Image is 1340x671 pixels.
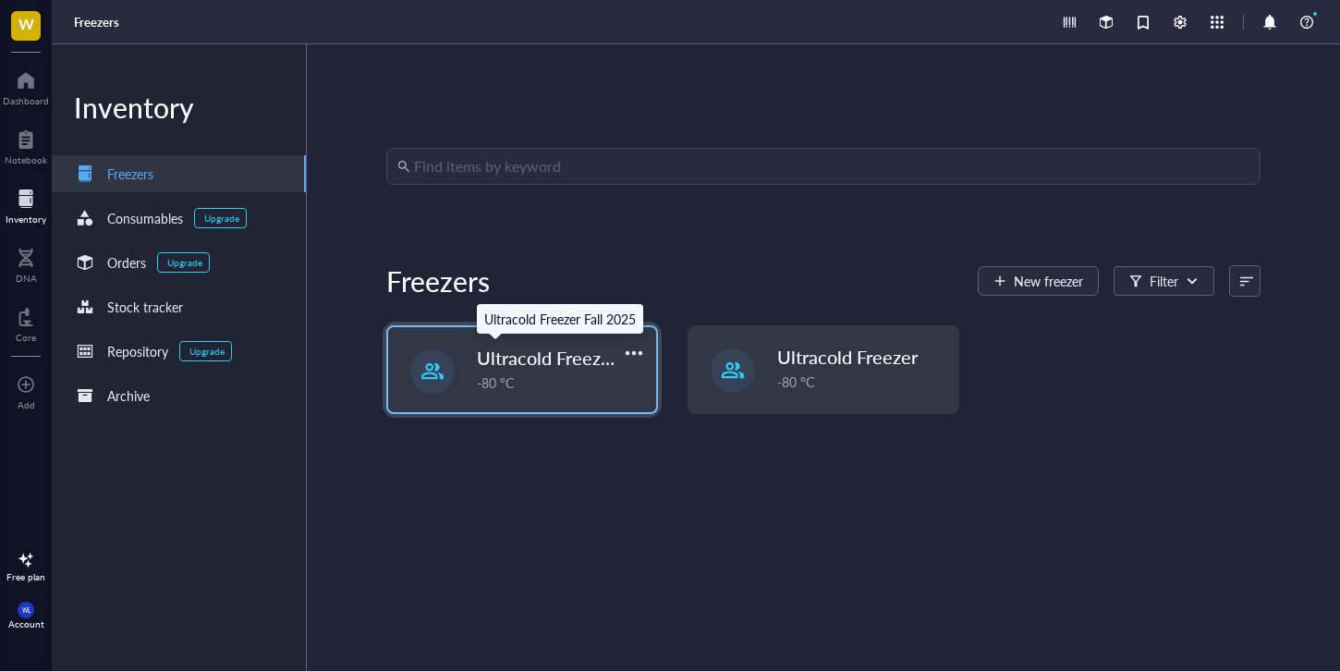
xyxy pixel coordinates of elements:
a: Archive [52,377,306,414]
div: Add [18,399,35,410]
a: DNA [16,243,37,284]
div: Core [16,332,36,343]
a: RepositoryUpgrade [52,333,306,370]
div: Stock tracker [107,297,183,317]
div: Inventory [6,213,46,225]
div: Repository [107,341,168,361]
a: Dashboard [3,66,49,106]
div: Account [8,618,44,629]
div: DNA [16,273,37,284]
a: Notebook [5,125,47,165]
a: Freezers [52,155,306,192]
span: New freezer [1014,274,1083,288]
a: OrdersUpgrade [52,244,306,281]
button: New freezer [978,266,1099,296]
div: Upgrade [189,346,225,357]
div: Consumables [107,208,183,228]
div: Ultracold Freezer Fall 2025 [484,309,636,329]
a: ConsumablesUpgrade [52,200,306,237]
span: WL [21,606,30,614]
div: Notebook [5,154,47,165]
span: W [18,12,34,35]
div: Inventory [52,89,306,126]
div: Dashboard [3,95,49,106]
div: Freezers [386,262,490,299]
div: Upgrade [204,213,239,224]
div: Archive [107,385,150,406]
a: Stock tracker [52,288,306,325]
div: -80 °C [777,372,947,392]
a: Core [16,302,36,343]
a: Freezers [74,14,123,30]
span: Ultracold Freezer [777,344,918,370]
div: Freezers [107,164,153,184]
div: Free plan [6,571,45,582]
div: Orders [107,252,146,273]
span: Ultracold Freezer Fall 2025 [477,345,699,371]
div: Upgrade [167,257,202,268]
a: Inventory [6,184,46,225]
div: -80 °C [477,372,645,393]
div: Filter [1150,271,1178,291]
